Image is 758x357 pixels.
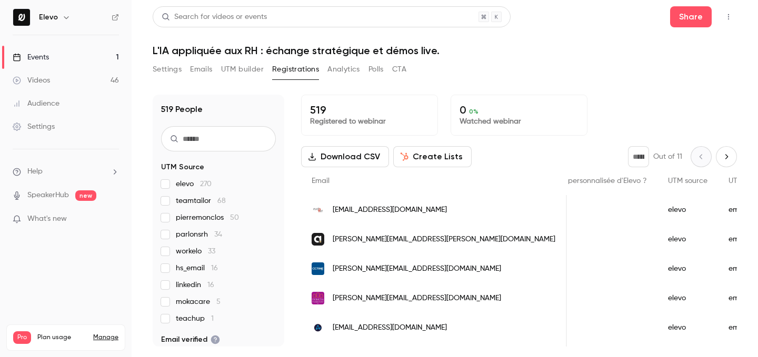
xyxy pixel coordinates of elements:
span: 270 [200,180,212,188]
button: Registrations [272,61,319,78]
span: 0 % [469,108,478,115]
span: parlonsrh [176,229,222,240]
span: UTM source [668,177,707,185]
p: Out of 11 [653,151,682,162]
button: CTA [392,61,406,78]
span: Email [312,177,330,185]
span: teachup [176,313,214,324]
img: domitia-habitat.fr [312,292,324,304]
span: 16 [207,281,214,289]
button: Share [670,6,712,27]
div: elevo [657,283,718,313]
div: Settings [13,121,55,132]
button: UTM builder [221,61,264,78]
span: 5 [216,298,221,305]
li: help-dropdown-opener [13,166,119,177]
a: Manage [93,333,118,342]
span: Pro [13,331,31,344]
span: 33 [208,248,215,255]
span: UTM Source [161,162,204,172]
h1: 519 People [161,103,203,116]
span: pierremonclos [176,212,239,223]
div: elevo [657,313,718,342]
span: 16 [211,264,218,272]
h6: Elevo [39,12,58,23]
button: Settings [153,61,182,78]
div: Events [13,52,49,63]
span: workelo [176,246,215,257]
img: parella-group.com [312,233,324,246]
span: teamtailor [176,196,226,206]
span: Email verified [161,334,220,345]
span: 34 [214,231,222,238]
button: Next page [716,146,737,167]
img: Elevo [13,9,30,26]
div: Search for videos or events [162,12,267,23]
span: [PERSON_NAME][EMAIL_ADDRESS][PERSON_NAME][DOMAIN_NAME] [333,234,555,245]
span: mokacare [176,297,221,307]
span: 50 [230,214,239,221]
p: 519 [310,104,429,116]
button: Download CSV [301,146,389,167]
div: Audience [13,98,59,109]
div: elevo [657,195,718,225]
div: Videos [13,75,50,86]
button: Emails [190,61,212,78]
span: [EMAIL_ADDRESS][DOMAIN_NAME] [333,322,447,333]
p: 0 [460,104,579,116]
button: Polls [368,61,384,78]
a: SpeakerHub [27,190,69,201]
span: 1 [211,315,214,322]
span: What's new [27,213,67,225]
img: octime.com [312,262,324,275]
h1: L'IA appliquée aux RH : échange stratégique et démos live. [153,44,737,57]
p: Registered to webinar [310,116,429,127]
span: new [75,190,96,201]
div: elevo [657,225,718,254]
span: Plan usage [37,333,87,342]
span: [PERSON_NAME][EMAIL_ADDRESS][DOMAIN_NAME] [333,263,501,274]
span: linkedin [176,280,214,290]
button: Create Lists [393,146,472,167]
span: hs_email [176,263,218,273]
img: eudonet.com [312,203,324,216]
span: elevo [176,179,212,189]
img: alternative-formation.fr [312,321,324,334]
span: 68 [217,197,226,205]
p: Watched webinar [460,116,579,127]
span: [EMAIL_ADDRESS][DOMAIN_NAME] [333,205,447,216]
span: Help [27,166,43,177]
button: Analytics [327,61,360,78]
div: elevo [657,254,718,283]
span: [PERSON_NAME][EMAIL_ADDRESS][DOMAIN_NAME] [333,293,501,304]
